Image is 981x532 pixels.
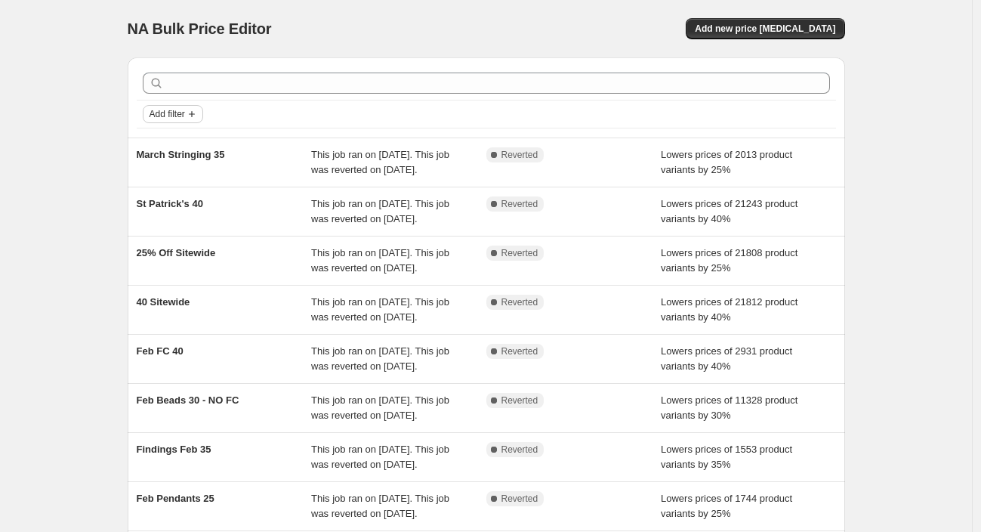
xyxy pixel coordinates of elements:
[501,247,538,259] span: Reverted
[150,108,185,120] span: Add filter
[128,20,272,37] span: NA Bulk Price Editor
[661,493,792,519] span: Lowers prices of 1744 product variants by 25%
[311,394,449,421] span: This job ran on [DATE]. This job was reverted on [DATE].
[661,247,797,274] span: Lowers prices of 21808 product variants by 25%
[137,198,203,209] span: St Patrick's 40
[311,149,449,175] span: This job ran on [DATE]. This job was reverted on [DATE].
[501,394,538,407] span: Reverted
[501,444,538,456] span: Reverted
[661,198,797,224] span: Lowers prices of 21243 product variants by 40%
[661,444,792,470] span: Lowers prices of 1553 product variants by 35%
[137,394,239,406] span: Feb Beads 30 - NO FC
[137,296,190,308] span: 40 Sitewide
[501,296,538,308] span: Reverted
[137,444,211,455] span: Findings Feb 35
[501,149,538,161] span: Reverted
[695,23,835,35] span: Add new price [MEDICAL_DATA]
[501,345,538,357] span: Reverted
[311,198,449,224] span: This job ran on [DATE]. This job was reverted on [DATE].
[661,345,792,372] span: Lowers prices of 2931 product variants by 40%
[686,18,844,39] button: Add new price [MEDICAL_DATA]
[311,493,449,519] span: This job ran on [DATE]. This job was reverted on [DATE].
[661,149,792,175] span: Lowers prices of 2013 product variants by 25%
[501,198,538,210] span: Reverted
[137,493,214,504] span: Feb Pendants 25
[501,493,538,505] span: Reverted
[311,444,449,470] span: This job ran on [DATE]. This job was reverted on [DATE].
[661,394,797,421] span: Lowers prices of 11328 product variants by 30%
[137,247,216,258] span: 25% Off Sitewide
[311,345,449,372] span: This job ran on [DATE]. This job was reverted on [DATE].
[143,105,203,123] button: Add filter
[137,345,184,357] span: Feb FC 40
[661,296,797,323] span: Lowers prices of 21812 product variants by 40%
[311,296,449,323] span: This job ran on [DATE]. This job was reverted on [DATE].
[137,149,225,160] span: March Stringing 35
[311,247,449,274] span: This job ran on [DATE]. This job was reverted on [DATE].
